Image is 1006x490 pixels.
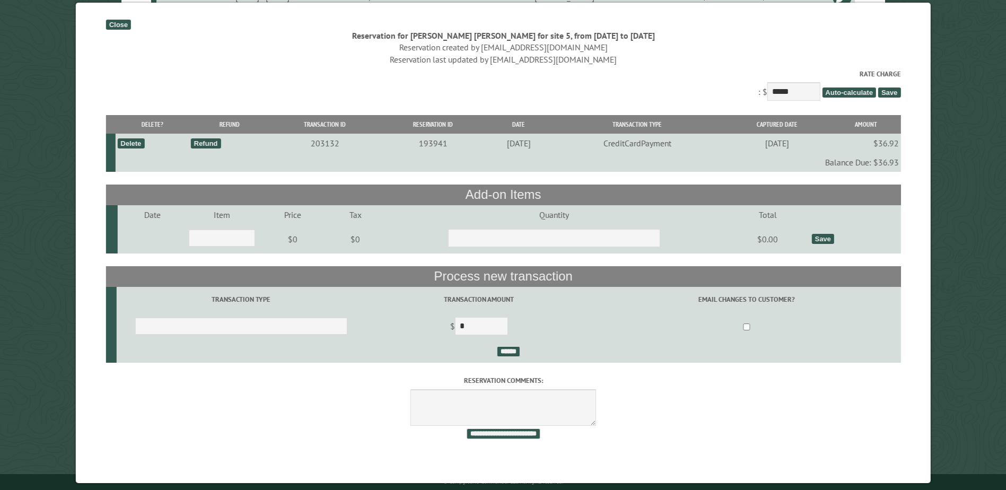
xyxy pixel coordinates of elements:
td: $ [365,312,592,342]
div: Save [811,234,834,244]
div: Reservation last updated by [EMAIL_ADDRESS][DOMAIN_NAME] [106,54,900,65]
td: [DATE] [723,134,831,153]
td: $0 [257,224,328,254]
div: : $ [106,69,900,103]
label: Transaction Type [118,294,364,304]
td: $36.92 [831,134,900,153]
div: Close [106,20,130,30]
div: Refund [190,138,221,148]
small: © Campground Commander LLC. All rights reserved. [443,478,563,485]
div: Delete [117,138,144,148]
td: $0.00 [725,224,810,254]
th: Transaction Type [551,115,723,134]
td: Balance Due: $36.93 [116,153,900,172]
td: Total [725,205,810,224]
td: 203132 [269,134,380,153]
td: 193941 [380,134,486,153]
td: Date [118,205,187,224]
label: Reservation comments: [106,375,900,386]
th: Captured Date [723,115,831,134]
div: Reservation created by [EMAIL_ADDRESS][DOMAIN_NAME] [106,41,900,53]
td: $0 [328,224,382,254]
th: Amount [831,115,900,134]
span: Auto-calculate [822,87,876,98]
td: Item [187,205,257,224]
td: Quantity [382,205,725,224]
label: Email changes to customer? [594,294,899,304]
label: Rate Charge [106,69,900,79]
th: Process new transaction [106,266,900,286]
td: Tax [328,205,382,224]
td: CreditCardPayment [551,134,723,153]
th: Date [486,115,552,134]
div: Reservation for [PERSON_NAME] [PERSON_NAME] for site 5, from [DATE] to [DATE] [106,30,900,41]
th: Reservation ID [380,115,486,134]
td: Price [257,205,328,224]
label: Transaction Amount [367,294,590,304]
th: Refund [189,115,269,134]
th: Add-on Items [106,185,900,205]
td: [DATE] [486,134,552,153]
span: Save [878,87,900,98]
th: Transaction ID [269,115,380,134]
th: Delete? [116,115,189,134]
